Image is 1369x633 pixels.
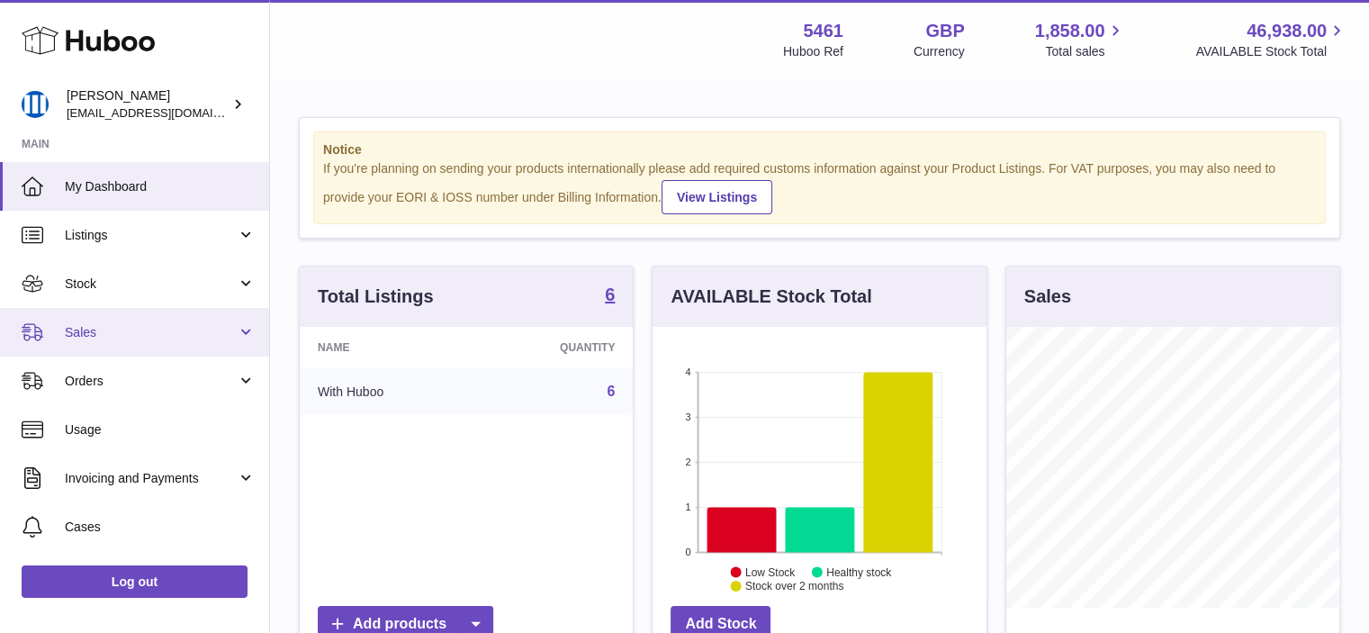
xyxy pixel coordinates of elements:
a: 6 [607,384,615,399]
text: 1 [686,502,691,512]
a: 46,938.00 AVAILABLE Stock Total [1195,19,1347,60]
text: 3 [686,411,691,422]
span: 46,938.00 [1247,19,1327,43]
a: 6 [605,285,615,307]
th: Name [300,327,475,368]
span: Total sales [1045,43,1125,60]
text: 0 [686,547,691,557]
span: Listings [65,227,237,244]
span: Invoicing and Payments [65,470,237,487]
span: [EMAIL_ADDRESS][DOMAIN_NAME] [67,105,265,120]
a: 1,858.00 Total sales [1035,19,1126,60]
text: Low Stock [745,565,796,578]
strong: Notice [323,141,1316,158]
span: Orders [65,373,237,390]
span: Cases [65,519,256,536]
span: AVAILABLE Stock Total [1195,43,1347,60]
h3: AVAILABLE Stock Total [671,285,871,309]
span: Sales [65,324,237,341]
span: Usage [65,421,256,439]
a: View Listings [662,180,772,214]
text: Stock over 2 months [745,580,843,592]
div: Huboo Ref [783,43,843,60]
img: oksana@monimoto.com [22,91,49,118]
text: 4 [686,366,691,377]
strong: 6 [605,285,615,303]
strong: 5461 [803,19,843,43]
div: [PERSON_NAME] [67,87,229,122]
div: Currency [914,43,965,60]
h3: Sales [1024,285,1071,309]
h3: Total Listings [318,285,434,309]
th: Quantity [475,327,633,368]
a: Log out [22,565,248,598]
td: With Huboo [300,368,475,415]
span: My Dashboard [65,178,256,195]
span: 1,858.00 [1035,19,1105,43]
text: 2 [686,457,691,467]
text: Healthy stock [826,565,892,578]
div: If you're planning on sending your products internationally please add required customs informati... [323,160,1316,214]
span: Stock [65,276,237,293]
strong: GBP [925,19,964,43]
